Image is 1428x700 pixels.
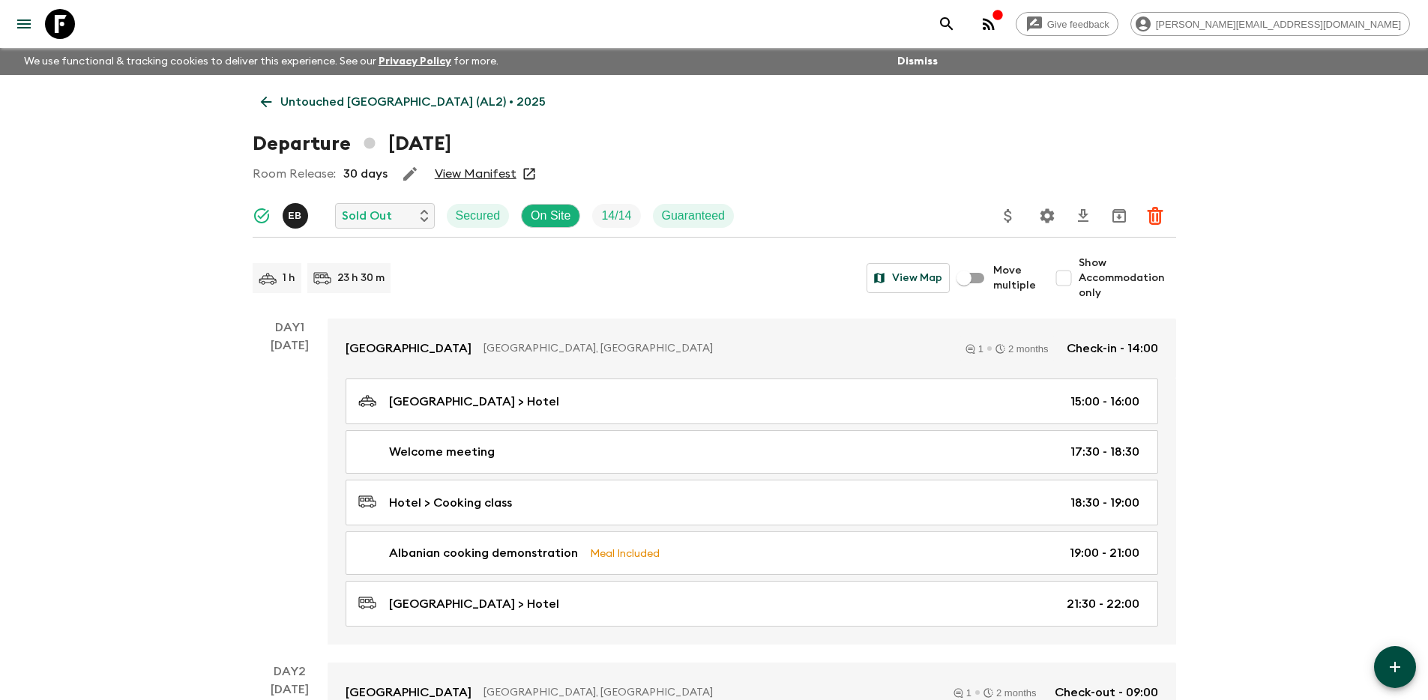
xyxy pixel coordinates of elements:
[1070,393,1139,411] p: 15:00 - 16:00
[592,204,640,228] div: Trip Fill
[1032,201,1062,231] button: Settings
[253,165,336,183] p: Room Release:
[1039,19,1118,30] span: Give feedback
[9,9,39,39] button: menu
[456,207,501,225] p: Secured
[389,393,559,411] p: [GEOGRAPHIC_DATA] > Hotel
[590,545,660,561] p: Meal Included
[1067,595,1139,613] p: 21:30 - 22:00
[993,201,1023,231] button: Update Price, Early Bird Discount and Costs
[283,208,311,220] span: Erild Balla
[346,480,1158,525] a: Hotel > Cooking class18:30 - 19:00
[1070,443,1139,461] p: 17:30 - 18:30
[953,688,971,698] div: 1
[993,263,1037,293] span: Move multiple
[447,204,510,228] div: Secured
[932,9,962,39] button: search adventures
[894,51,942,72] button: Dismiss
[995,344,1048,354] div: 2 months
[346,378,1158,424] a: [GEOGRAPHIC_DATA] > Hotel15:00 - 16:00
[346,531,1158,575] a: Albanian cooking demonstrationMeal Included19:00 - 21:00
[389,443,495,461] p: Welcome meeting
[965,344,983,354] div: 1
[983,688,1036,698] div: 2 months
[289,210,302,222] p: E B
[389,595,559,613] p: [GEOGRAPHIC_DATA] > Hotel
[253,129,451,159] h1: Departure [DATE]
[280,93,546,111] p: Untouched [GEOGRAPHIC_DATA] (AL2) • 2025
[379,56,451,67] a: Privacy Policy
[867,263,950,293] button: View Map
[253,207,271,225] svg: Synced Successfully
[18,48,504,75] p: We use functional & tracking cookies to deliver this experience. See our for more.
[253,663,328,681] p: Day 2
[531,207,570,225] p: On Site
[1070,544,1139,562] p: 19:00 - 21:00
[253,319,328,337] p: Day 1
[662,207,726,225] p: Guaranteed
[346,581,1158,627] a: [GEOGRAPHIC_DATA] > Hotel21:30 - 22:00
[389,494,512,512] p: Hotel > Cooking class
[253,87,554,117] a: Untouched [GEOGRAPHIC_DATA] (AL2) • 2025
[601,207,631,225] p: 14 / 14
[1130,12,1410,36] div: [PERSON_NAME][EMAIL_ADDRESS][DOMAIN_NAME]
[337,271,385,286] p: 23 h 30 m
[483,685,936,700] p: [GEOGRAPHIC_DATA], [GEOGRAPHIC_DATA]
[1068,201,1098,231] button: Download CSV
[521,204,580,228] div: On Site
[283,203,311,229] button: EB
[346,340,472,357] p: [GEOGRAPHIC_DATA]
[342,207,392,225] p: Sold Out
[1148,19,1409,30] span: [PERSON_NAME][EMAIL_ADDRESS][DOMAIN_NAME]
[271,337,309,645] div: [DATE]
[483,341,948,356] p: [GEOGRAPHIC_DATA], [GEOGRAPHIC_DATA]
[346,430,1158,474] a: Welcome meeting17:30 - 18:30
[1140,201,1170,231] button: Delete
[1070,494,1139,512] p: 18:30 - 19:00
[435,166,516,181] a: View Manifest
[389,544,578,562] p: Albanian cooking demonstration
[1104,201,1134,231] button: Archive (Completed, Cancelled or Unsynced Departures only)
[1067,340,1158,357] p: Check-in - 14:00
[343,165,388,183] p: 30 days
[283,271,295,286] p: 1 h
[328,319,1176,378] a: [GEOGRAPHIC_DATA][GEOGRAPHIC_DATA], [GEOGRAPHIC_DATA]12 monthsCheck-in - 14:00
[1079,256,1176,301] span: Show Accommodation only
[1016,12,1118,36] a: Give feedback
